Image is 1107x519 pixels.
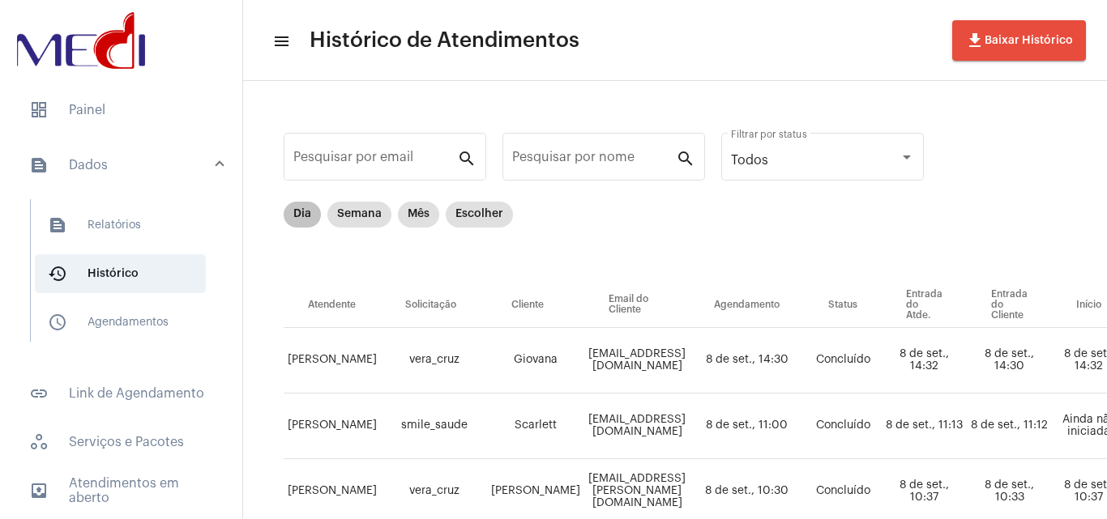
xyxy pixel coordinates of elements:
mat-icon: sidenav icon [48,313,67,332]
th: Status [804,283,882,328]
th: Email do Cliente [584,283,690,328]
td: [EMAIL_ADDRESS][DOMAIN_NAME] [584,394,690,459]
mat-icon: sidenav icon [29,155,49,175]
th: Solicitação [381,283,487,328]
span: Baixar Histórico [965,35,1073,46]
span: Link de Agendamento [16,374,226,413]
button: Baixar Histórico [952,20,1086,61]
span: Agendamentos [35,303,206,342]
span: sidenav icon [29,432,49,452]
th: Cliente [487,283,584,328]
img: d3a1b5fa-500b-b90f-5a1c-719c20e9830b.png [13,8,149,73]
span: Painel [16,91,226,130]
mat-icon: sidenav icon [29,481,49,500]
mat-icon: search [457,148,477,168]
div: sidenav iconDados [10,191,242,364]
td: 8 de set., 11:00 [690,394,804,459]
span: vera_cruz [409,354,459,365]
mat-icon: sidenav icon [272,32,289,51]
td: [EMAIL_ADDRESS][DOMAIN_NAME] [584,328,690,394]
span: Histórico [35,254,206,293]
input: Pesquisar por nome [512,153,676,168]
mat-icon: sidenav icon [48,215,67,235]
mat-icon: sidenav icon [29,384,49,403]
span: Relatórios [35,206,206,245]
th: Entrada do Cliente [967,283,1052,328]
span: Todos [731,154,768,167]
td: Concluído [804,394,882,459]
td: 8 de set., 14:30 [690,328,804,394]
th: Atendente [284,283,381,328]
mat-expansion-panel-header: sidenav iconDados [10,139,242,191]
span: Histórico de Atendimentos [310,28,579,53]
mat-chip: Dia [284,202,321,228]
td: [PERSON_NAME] [284,394,381,459]
span: smile_saude [401,419,468,431]
mat-chip: Escolher [446,202,513,228]
mat-chip: Mês [398,202,439,228]
td: 8 de set., 14:30 [967,328,1052,394]
mat-chip: Semana [327,202,391,228]
span: Serviços e Pacotes [16,423,226,462]
td: Concluído [804,328,882,394]
span: vera_cruz [409,485,459,496]
mat-icon: sidenav icon [48,264,67,283]
mat-icon: file_download [965,31,985,50]
mat-panel-title: Dados [29,155,216,175]
mat-icon: search [676,148,695,168]
input: Pesquisar por email [293,153,457,168]
th: Agendamento [690,283,804,328]
span: sidenav icon [29,100,49,120]
th: Entrada do Atde. [882,283,967,328]
td: 8 de set., 14:32 [882,328,967,394]
span: Atendimentos em aberto [16,471,226,510]
td: 8 de set., 11:13 [882,394,967,459]
td: 8 de set., 11:12 [967,394,1052,459]
td: Scarlett [487,394,584,459]
td: Giovana [487,328,584,394]
td: [PERSON_NAME] [284,328,381,394]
